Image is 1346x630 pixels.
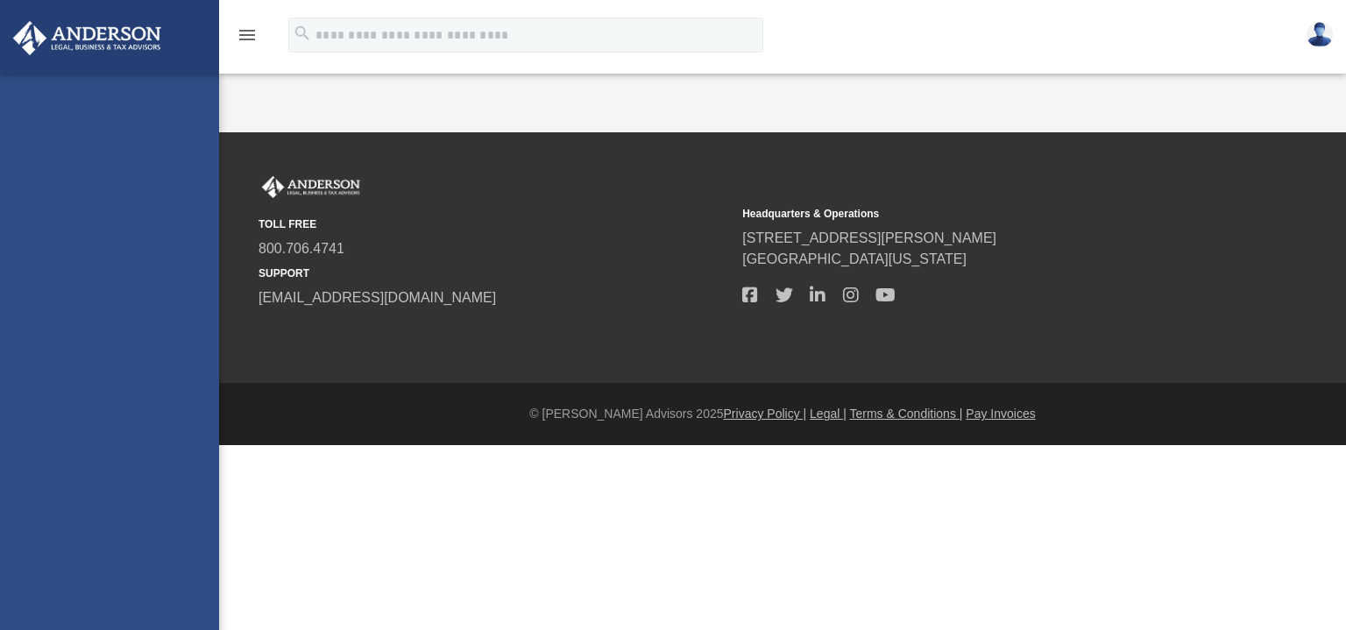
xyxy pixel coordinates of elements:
[742,230,996,245] a: [STREET_ADDRESS][PERSON_NAME]
[259,290,496,305] a: [EMAIL_ADDRESS][DOMAIN_NAME]
[966,407,1035,421] a: Pay Invoices
[259,176,364,199] img: Anderson Advisors Platinum Portal
[742,206,1214,222] small: Headquarters & Operations
[810,407,847,421] a: Legal |
[259,241,344,256] a: 800.706.4741
[237,25,258,46] i: menu
[1307,22,1333,47] img: User Pic
[259,265,730,281] small: SUPPORT
[293,24,312,43] i: search
[237,33,258,46] a: menu
[850,407,963,421] a: Terms & Conditions |
[8,21,166,55] img: Anderson Advisors Platinum Portal
[742,251,967,266] a: [GEOGRAPHIC_DATA][US_STATE]
[724,407,807,421] a: Privacy Policy |
[219,405,1346,423] div: © [PERSON_NAME] Advisors 2025
[259,216,730,232] small: TOLL FREE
